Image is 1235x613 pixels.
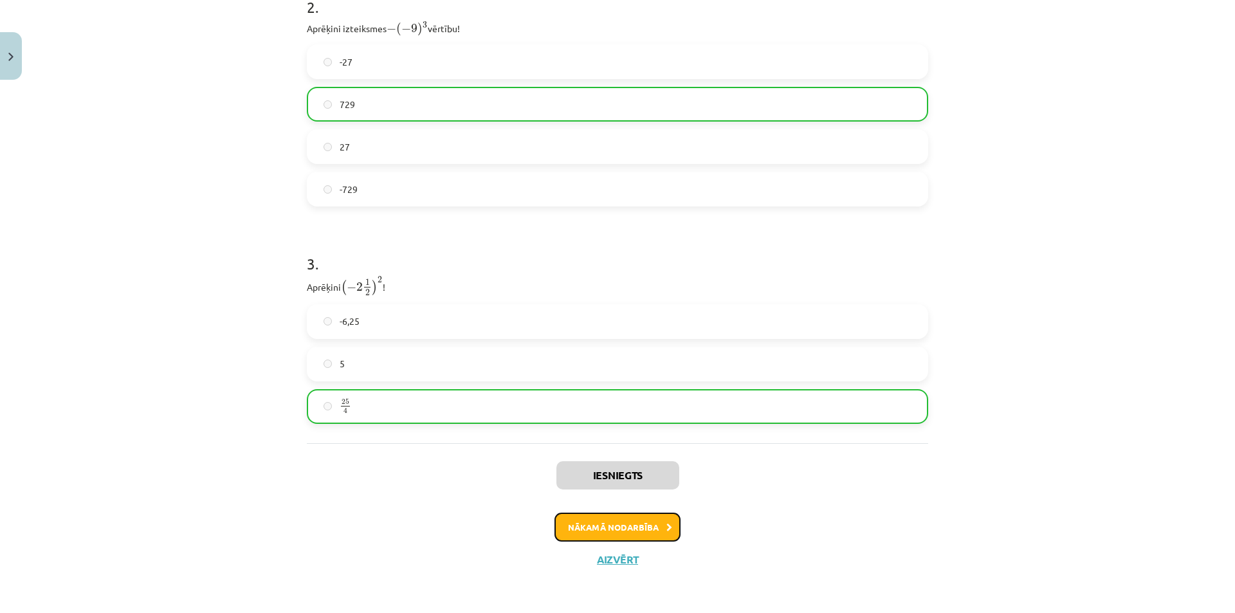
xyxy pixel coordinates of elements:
span: ( [396,23,401,36]
input: 729 [324,100,332,109]
input: -729 [324,185,332,194]
span: ( [341,280,347,295]
span: 3 [423,22,427,28]
span: 2 [378,277,382,283]
img: icon-close-lesson-0947bae3869378f0d4975bcd49f059093ad1ed9edebbc8119c70593378902aed.svg [8,53,14,61]
span: 729 [340,98,355,111]
span: 27 [340,140,350,154]
h1: 3 . [307,232,928,272]
button: Nākamā nodarbība [554,513,681,542]
input: -27 [324,58,332,66]
span: 2 [365,289,370,296]
span: ) [417,23,423,36]
p: Aprēķini izteiksmes vērtību! [307,19,928,37]
span: − [347,283,356,292]
span: 5 [340,357,345,371]
span: 25 [342,399,349,405]
span: -27 [340,55,352,69]
input: -6,25 [324,317,332,325]
p: Aprēķini ! [307,276,928,297]
span: 4 [343,408,347,414]
span: − [387,24,396,33]
input: 5 [324,360,332,368]
span: ) [372,280,378,295]
span: 1 [365,279,370,286]
span: 2 [356,282,363,291]
span: -729 [340,183,358,196]
span: − [401,24,411,33]
span: -6,25 [340,315,360,328]
button: Aizvērt [593,553,642,566]
span: 9 [411,24,417,33]
input: 27 [324,143,332,151]
button: Iesniegts [556,461,679,489]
